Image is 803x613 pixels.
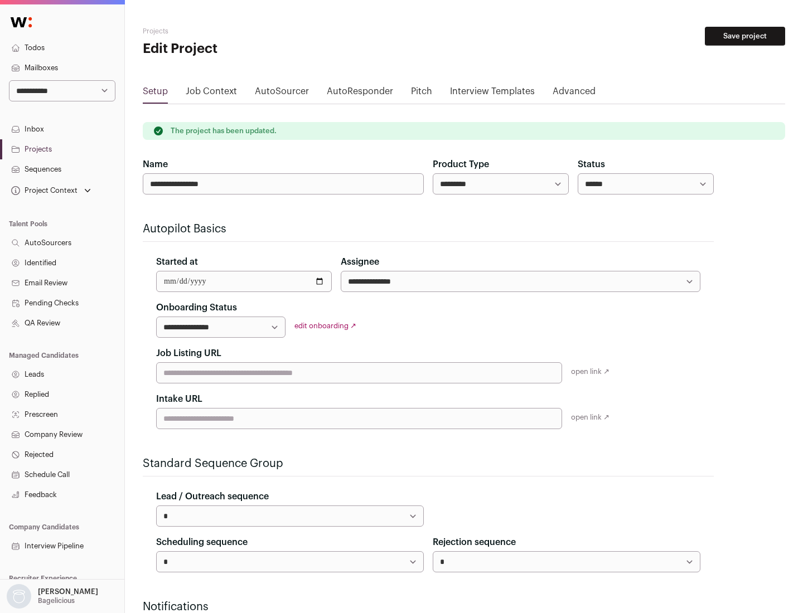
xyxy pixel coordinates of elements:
label: Product Type [433,158,489,171]
button: Open dropdown [4,584,100,609]
a: Interview Templates [450,85,535,103]
h2: Autopilot Basics [143,221,714,237]
p: Bagelicious [38,596,75,605]
a: Setup [143,85,168,103]
label: Status [578,158,605,171]
img: nopic.png [7,584,31,609]
a: AutoResponder [327,85,393,103]
label: Rejection sequence [433,536,516,549]
label: Intake URL [156,392,202,406]
a: edit onboarding ↗ [294,322,356,329]
label: Lead / Outreach sequence [156,490,269,503]
h2: Standard Sequence Group [143,456,714,471]
label: Started at [156,255,198,269]
a: Job Context [186,85,237,103]
h1: Edit Project [143,40,357,58]
a: Pitch [411,85,432,103]
label: Assignee [341,255,379,269]
label: Job Listing URL [156,347,221,360]
a: Advanced [553,85,596,103]
img: Wellfound [4,11,38,33]
a: AutoSourcer [255,85,309,103]
label: Onboarding Status [156,301,237,314]
p: [PERSON_NAME] [38,587,98,596]
label: Name [143,158,168,171]
p: The project has been updated. [171,127,277,135]
div: Project Context [9,186,78,195]
label: Scheduling sequence [156,536,248,549]
h2: Projects [143,27,357,36]
button: Open dropdown [9,183,93,198]
button: Save project [705,27,785,46]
